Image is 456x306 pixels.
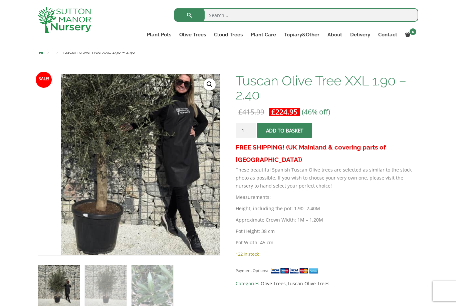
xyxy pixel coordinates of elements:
span: £ [271,107,275,116]
bdi: 415.99 [238,107,264,116]
h1: Tuscan Olive Tree XXL 1.90 – 2.40 [236,74,418,102]
p: Approximate Crown Width: 1M – 1.20M [236,216,418,224]
a: Plant Care [247,30,280,39]
input: Search... [174,8,418,22]
a: Delivery [346,30,374,39]
img: payment supported [270,267,320,274]
button: Add to basket [257,123,312,138]
img: logo [38,7,91,33]
nav: Breadcrumbs [38,49,418,54]
span: (46% off) [302,107,330,116]
a: Olive Trees [175,30,210,39]
h3: FREE SHIPPING! (UK Mainland & covering parts of [GEOGRAPHIC_DATA]) [236,141,418,166]
a: Olive Trees [261,280,286,287]
p: Measurements: [236,193,418,201]
a: Plant Pots [143,30,175,39]
span: Tuscan Olive Tree XXL 1.90 – 2.40 [62,49,135,55]
bdi: 224.95 [271,107,297,116]
small: Payment Options: [236,268,268,273]
p: 122 in stock [236,250,418,258]
span: 0 [410,28,416,35]
a: Cloud Trees [210,30,247,39]
span: Categories: , [236,280,418,288]
input: Product quantity [236,123,256,138]
p: Pot Height: 38 cm [236,227,418,235]
a: View full-screen image gallery [204,78,216,90]
a: Tuscan Olive Trees [287,280,329,287]
p: Pot Width: 45 cm [236,239,418,247]
a: Topiary&Other [280,30,323,39]
a: About [323,30,346,39]
p: These beautiful Spanish Tuscan Olive trees are selected as similar to the stock photo as possible... [236,166,418,190]
a: 0 [401,30,418,39]
span: Sale! [36,72,52,88]
a: Contact [374,30,401,39]
p: Height, including the pot: 1.90- 2.40M [236,205,418,213]
span: £ [238,107,242,116]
